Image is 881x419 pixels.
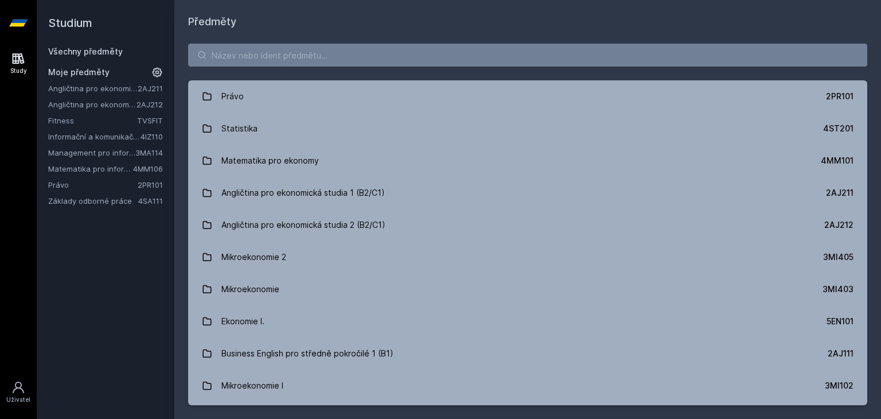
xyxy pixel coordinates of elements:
[48,46,123,56] a: Všechny předměty
[825,380,853,391] div: 3MI102
[188,305,867,337] a: Ekonomie I. 5EN101
[133,164,163,173] a: 4MM106
[221,374,283,397] div: Mikroekonomie I
[48,115,137,126] a: Fitness
[221,246,286,269] div: Mikroekonomie 2
[188,80,867,112] a: Právo 2PR101
[188,241,867,273] a: Mikroekonomie 2 3MI405
[221,310,264,333] div: Ekonomie I.
[137,116,163,125] a: TVSFIT
[188,177,867,209] a: Angličtina pro ekonomická studia 1 (B2/C1) 2AJ211
[221,85,244,108] div: Právo
[221,214,385,236] div: Angličtina pro ekonomická studia 2 (B2/C1)
[826,91,853,102] div: 2PR101
[135,148,163,157] a: 3MA114
[188,112,867,145] a: Statistika 4ST201
[188,273,867,305] a: Mikroekonomie 3MI403
[48,195,138,207] a: Základy odborné práce
[188,209,867,241] a: Angličtina pro ekonomická studia 2 (B2/C1) 2AJ212
[823,251,853,263] div: 3MI405
[221,149,319,172] div: Matematika pro ekonomy
[221,117,258,140] div: Statistika
[828,348,853,359] div: 2AJ111
[826,187,853,199] div: 2AJ211
[823,123,853,134] div: 4ST201
[188,370,867,402] a: Mikroekonomie I 3MI102
[188,14,867,30] h1: Předměty
[48,163,133,174] a: Matematika pro informatiky
[221,278,279,301] div: Mikroekonomie
[221,181,385,204] div: Angličtina pro ekonomická studia 1 (B2/C1)
[48,83,138,94] a: Angličtina pro ekonomická studia 1 (B2/C1)
[221,342,393,365] div: Business English pro středně pokročilé 1 (B1)
[48,147,135,158] a: Management pro informatiky a statistiky
[48,67,110,78] span: Moje předměty
[188,44,867,67] input: Název nebo ident předmětu…
[138,180,163,189] a: 2PR101
[138,196,163,205] a: 4SA111
[48,179,138,191] a: Právo
[188,145,867,177] a: Matematika pro ekonomy 4MM101
[141,132,163,141] a: 4IZ110
[2,375,34,410] a: Uživatel
[48,99,137,110] a: Angličtina pro ekonomická studia 2 (B2/C1)
[137,100,163,109] a: 2AJ212
[188,337,867,370] a: Business English pro středně pokročilé 1 (B1) 2AJ111
[6,395,30,404] div: Uživatel
[10,67,27,75] div: Study
[827,316,853,327] div: 5EN101
[48,131,141,142] a: Informační a komunikační technologie
[824,219,853,231] div: 2AJ212
[821,155,853,166] div: 4MM101
[138,84,163,93] a: 2AJ211
[2,46,34,81] a: Study
[822,284,853,295] div: 3MI403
